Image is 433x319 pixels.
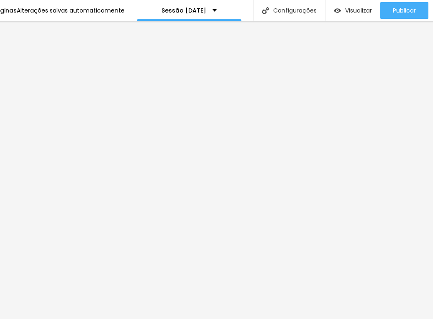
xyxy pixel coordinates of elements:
button: Visualizar [325,2,380,19]
img: view-1.svg [334,7,341,14]
font: Configurações [273,6,317,15]
button: Publicar [380,2,428,19]
font: Sessão [DATE] [161,6,206,15]
font: Publicar [393,6,416,15]
font: Visualizar [345,6,372,15]
font: Alterações salvas automaticamente [17,6,125,15]
img: Ícone [262,7,269,14]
